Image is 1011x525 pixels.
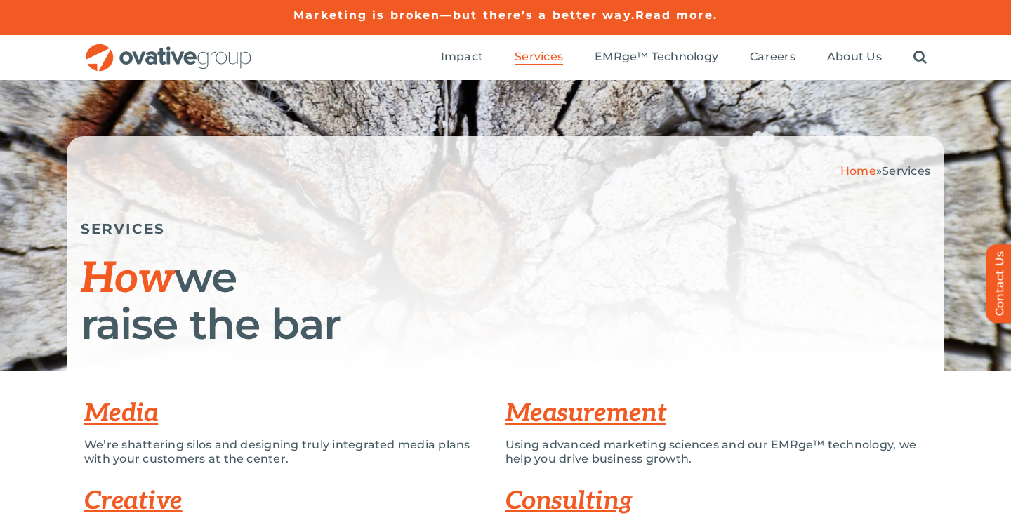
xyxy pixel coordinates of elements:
span: Services [515,50,563,64]
a: EMRge™ Technology [595,50,718,65]
span: Impact [441,50,483,64]
span: » [840,164,930,178]
nav: Menu [441,35,927,80]
span: Careers [750,50,795,64]
a: Creative [84,486,183,517]
p: Using advanced marketing sciences and our EMRge™ technology, we help you drive business growth. [505,438,927,466]
a: Read more. [635,8,718,22]
a: Impact [441,50,483,65]
h1: we raise the bar [81,255,930,347]
a: Careers [750,50,795,65]
span: About Us [827,50,882,64]
a: Marketing is broken—but there’s a better way. [293,8,635,22]
span: EMRge™ Technology [595,50,718,64]
a: Consulting [505,486,633,517]
a: Media [84,398,158,429]
a: Services [515,50,563,65]
p: We’re shattering silos and designing truly integrated media plans with your customers at the center. [84,438,484,466]
span: How [81,254,174,305]
a: Home [840,164,876,178]
span: Services [882,164,930,178]
a: Search [913,50,927,65]
a: Measurement [505,398,666,429]
a: About Us [827,50,882,65]
a: OG_Full_horizontal_RGB [84,42,253,55]
h5: SERVICES [81,220,930,237]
